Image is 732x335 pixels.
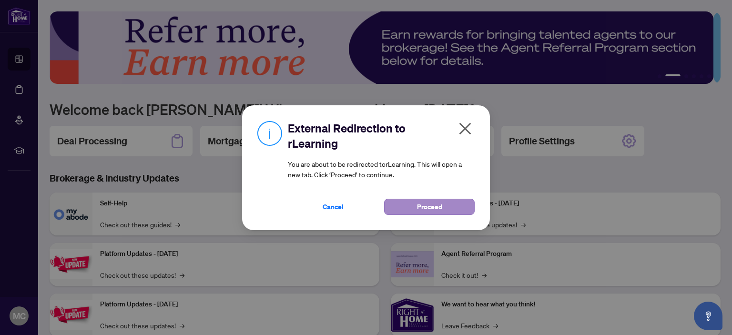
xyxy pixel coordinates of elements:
span: Proceed [417,199,442,214]
img: Info Icon [257,121,282,146]
button: Proceed [384,199,475,215]
div: You are about to be redirected to rLearning . This will open a new tab. Click ‘Proceed’ to continue. [288,121,475,215]
span: close [457,121,473,136]
button: Cancel [288,199,378,215]
button: Open asap [694,302,722,330]
h2: External Redirection to rLearning [288,121,475,151]
span: Cancel [323,199,344,214]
